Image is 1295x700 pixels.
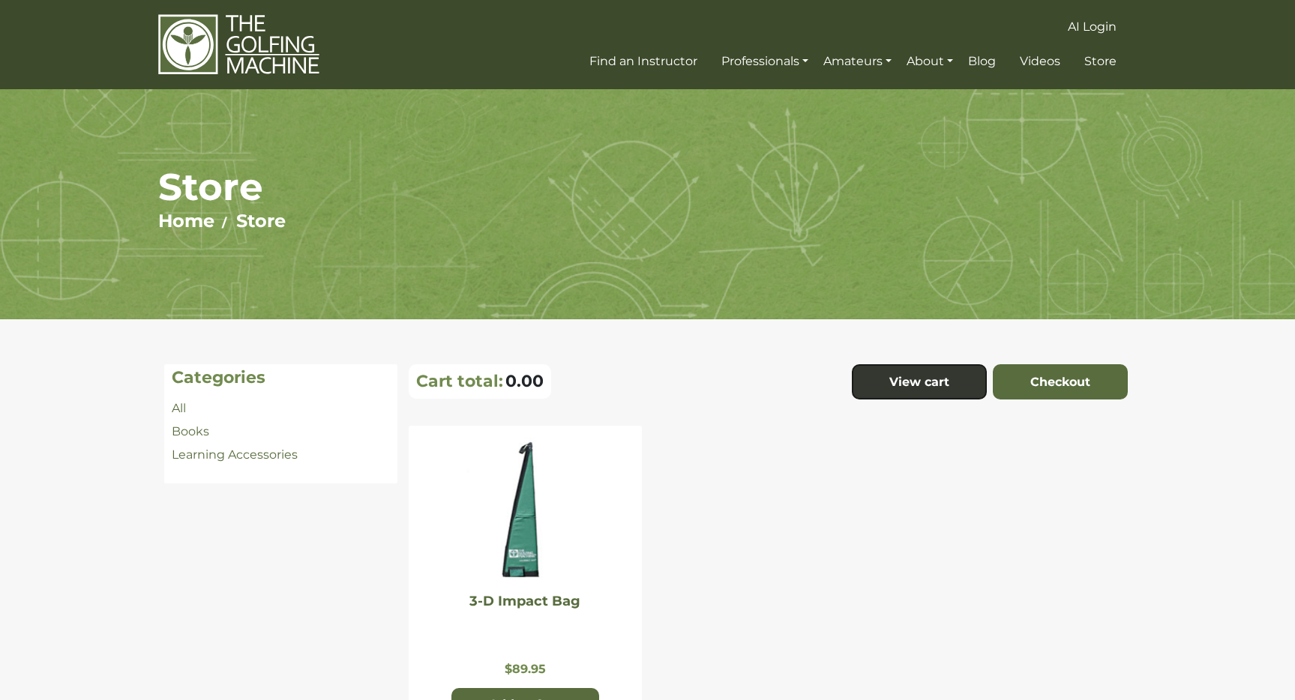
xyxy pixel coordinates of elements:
[172,424,209,438] a: Books
[172,401,186,415] a: All
[469,593,580,609] a: 3-D Impact Bag
[993,364,1128,400] a: Checkout
[172,368,390,387] h4: Categories
[236,210,286,232] a: Store
[1064,13,1120,40] a: AI Login
[852,364,987,400] a: View cart
[964,48,1000,75] a: Blog
[589,54,697,68] span: Find an Instructor
[1068,19,1117,34] span: AI Login
[903,48,957,75] a: About
[1084,54,1117,68] span: Store
[416,371,503,391] p: Cart total:
[416,662,634,676] p: $89.95
[172,447,298,462] a: Learning Accessories
[1016,48,1064,75] a: Videos
[158,210,214,232] a: Home
[505,371,544,391] span: 0.00
[820,48,895,75] a: Amateurs
[718,48,812,75] a: Professionals
[158,13,319,76] img: The Golfing Machine
[1020,54,1060,68] span: Videos
[1081,48,1120,75] a: Store
[465,437,585,587] img: 3-D Impact Bag
[586,48,701,75] a: Find an Instructor
[158,164,1137,210] h1: Store
[968,54,996,68] span: Blog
